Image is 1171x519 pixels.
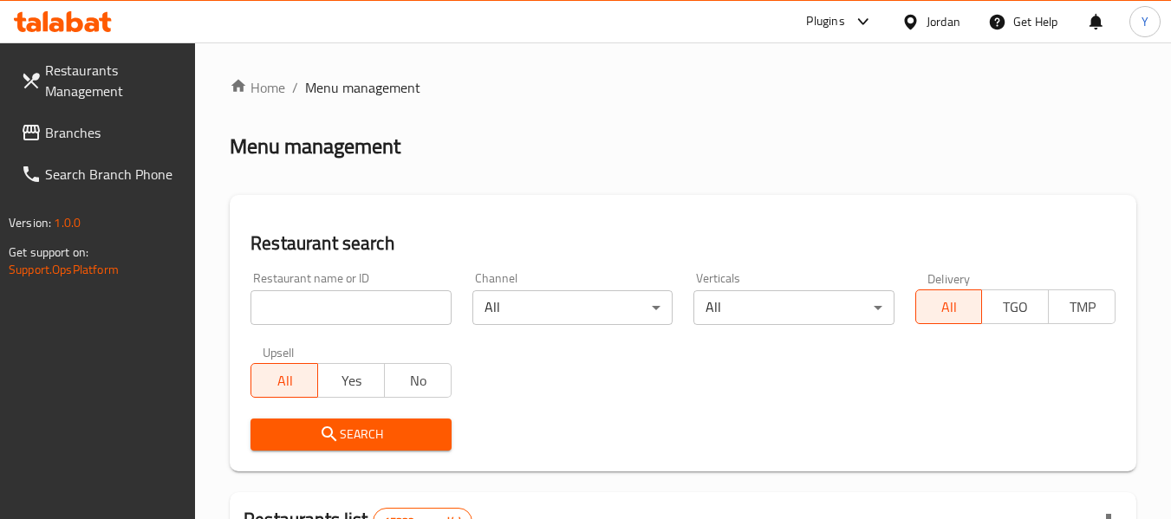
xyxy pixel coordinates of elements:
div: All [472,290,673,325]
span: Version: [9,211,51,234]
button: All [915,289,983,324]
a: Restaurants Management [7,49,196,112]
a: Home [230,77,285,98]
button: All [250,363,318,398]
span: Y [1142,12,1148,31]
button: Search [250,418,451,451]
span: TMP [1056,295,1109,320]
span: Branches [45,122,182,143]
li: / [292,77,298,98]
span: TGO [989,295,1042,320]
h2: Menu management [230,133,400,160]
h2: Restaurant search [250,230,1116,256]
span: Yes [325,368,378,393]
a: Search Branch Phone [7,153,196,195]
span: 1.0.0 [54,211,81,234]
span: Search Branch Phone [45,164,182,185]
input: Search for restaurant name or ID.. [250,290,451,325]
div: Jordan [927,12,960,31]
span: Restaurants Management [45,60,182,101]
button: Yes [317,363,385,398]
a: Branches [7,112,196,153]
label: Delivery [927,272,971,284]
span: All [258,368,311,393]
span: All [923,295,976,320]
div: All [693,290,894,325]
span: No [392,368,445,393]
button: TMP [1048,289,1116,324]
span: Menu management [305,77,420,98]
a: Support.OpsPlatform [9,258,119,281]
button: No [384,363,452,398]
span: Search [264,424,437,445]
nav: breadcrumb [230,77,1136,98]
div: Plugins [806,11,844,32]
button: TGO [981,289,1049,324]
label: Upsell [263,346,295,358]
span: Get support on: [9,241,88,263]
